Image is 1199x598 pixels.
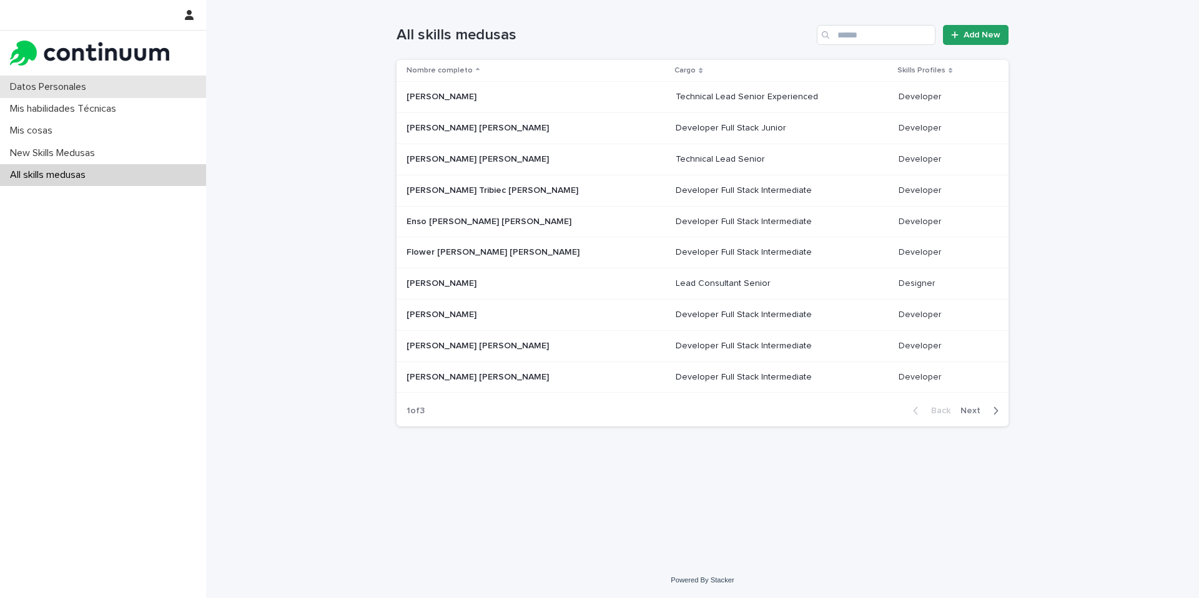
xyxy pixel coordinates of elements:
input: Search [817,25,935,45]
tr: Enso [PERSON_NAME] [PERSON_NAME]Enso [PERSON_NAME] [PERSON_NAME] Developer Full Stack Intermediat... [397,206,1009,237]
p: Flower [PERSON_NAME] [PERSON_NAME] [407,245,582,258]
p: [PERSON_NAME] [407,276,479,289]
p: Developer [899,370,944,383]
p: 1 of 3 [397,396,435,426]
p: Technical Lead Senior [676,154,888,165]
a: Add New [943,25,1009,45]
p: Developer Full Stack Intermediate [676,341,888,351]
tr: [PERSON_NAME] [PERSON_NAME][PERSON_NAME] [PERSON_NAME] Technical Lead SeniorDeveloperDeveloper [397,144,1009,175]
p: Cargo [674,64,696,77]
p: Developer Full Stack Intermediate [676,310,888,320]
p: Datos Personales [5,81,96,93]
p: New Skills Medusas [5,147,105,159]
span: Next [960,406,988,415]
tr: [PERSON_NAME] [PERSON_NAME][PERSON_NAME] [PERSON_NAME] Developer Full Stack IntermediateDeveloper... [397,361,1009,393]
p: Developer [899,89,944,102]
h1: All skills medusas [397,26,812,44]
tr: [PERSON_NAME] Tribiec [PERSON_NAME][PERSON_NAME] Tribiec [PERSON_NAME] Developer Full Stack Inter... [397,175,1009,206]
p: [PERSON_NAME] [PERSON_NAME] [407,152,551,165]
p: [PERSON_NAME] [PERSON_NAME] [407,338,551,351]
p: Nombre completo [407,64,473,77]
a: Powered By Stacker [671,576,734,584]
tr: [PERSON_NAME][PERSON_NAME] Technical Lead Senior ExperiencedDeveloperDeveloper [397,82,1009,113]
p: Developer [899,338,944,351]
p: Developer [899,245,944,258]
p: Lead Consultant Senior [676,278,888,289]
p: Developer Full Stack Intermediate [676,372,888,383]
p: [PERSON_NAME] [PERSON_NAME] [407,120,551,134]
p: Developer [899,307,944,320]
p: Developer [899,183,944,196]
p: Enso [PERSON_NAME] [PERSON_NAME] [407,214,574,227]
tr: [PERSON_NAME] [PERSON_NAME][PERSON_NAME] [PERSON_NAME] Developer Full Stack JuniorDeveloperDeveloper [397,113,1009,144]
p: Developer [899,214,944,227]
p: Developer [899,152,944,165]
p: [PERSON_NAME] [PERSON_NAME] [407,370,551,383]
p: Mis cosas [5,125,62,137]
button: Next [955,405,1009,416]
p: [PERSON_NAME] Tribiec [PERSON_NAME] [407,183,581,196]
tr: [PERSON_NAME][PERSON_NAME] Developer Full Stack IntermediateDeveloperDeveloper [397,299,1009,330]
p: All skills medusas [5,169,96,181]
p: Technical Lead Senior Experienced [676,92,888,102]
tr: Flower [PERSON_NAME] [PERSON_NAME]Flower [PERSON_NAME] [PERSON_NAME] Developer Full Stack Interme... [397,237,1009,268]
p: [PERSON_NAME] [407,307,479,320]
tr: [PERSON_NAME] [PERSON_NAME][PERSON_NAME] [PERSON_NAME] Developer Full Stack IntermediateDeveloper... [397,330,1009,361]
p: Developer Full Stack Intermediate [676,185,888,196]
p: Developer Full Stack Intermediate [676,247,888,258]
p: Developer [899,120,944,134]
span: Add New [964,31,1000,39]
p: Designer [899,276,938,289]
button: Back [903,405,955,416]
p: [PERSON_NAME] [407,89,479,102]
span: Back [924,406,950,415]
p: Developer Full Stack Junior [676,123,888,134]
tr: [PERSON_NAME][PERSON_NAME] Lead Consultant SeniorDesignerDesigner [397,268,1009,300]
img: GRFohIAOQKi9lSP6aM3M [10,41,169,66]
p: Mis habilidades Técnicas [5,103,126,115]
p: Skills Profiles [897,64,945,77]
p: Developer Full Stack Intermediate [676,217,888,227]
